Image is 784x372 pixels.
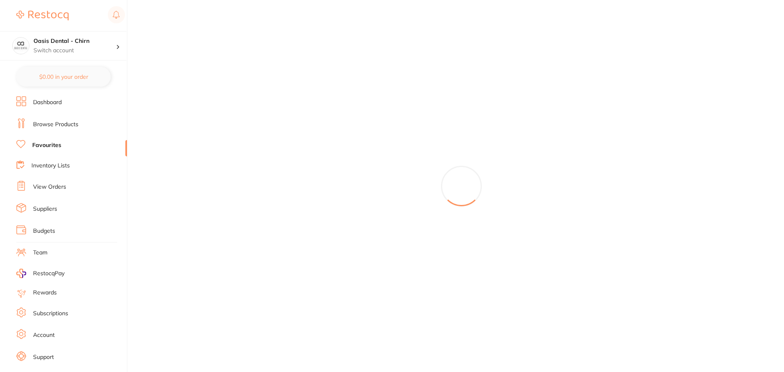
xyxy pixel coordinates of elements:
a: Inventory Lists [31,162,70,170]
a: Dashboard [33,98,62,107]
a: Account [33,331,55,339]
a: Budgets [33,227,55,235]
a: Suppliers [33,205,57,213]
a: Rewards [33,289,57,297]
a: Subscriptions [33,310,68,318]
a: Favourites [32,141,61,149]
p: Switch account [33,47,116,55]
a: Support [33,353,54,361]
a: Team [33,249,47,257]
a: View Orders [33,183,66,191]
img: Restocq Logo [16,11,69,20]
img: Oasis Dental - Chirn [13,38,29,54]
span: RestocqPay [33,270,65,278]
img: RestocqPay [16,269,26,278]
a: Restocq Logo [16,6,69,25]
button: $0.00 in your order [16,67,111,87]
a: Browse Products [33,120,78,129]
h4: Oasis Dental - Chirn [33,37,116,45]
a: RestocqPay [16,269,65,278]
